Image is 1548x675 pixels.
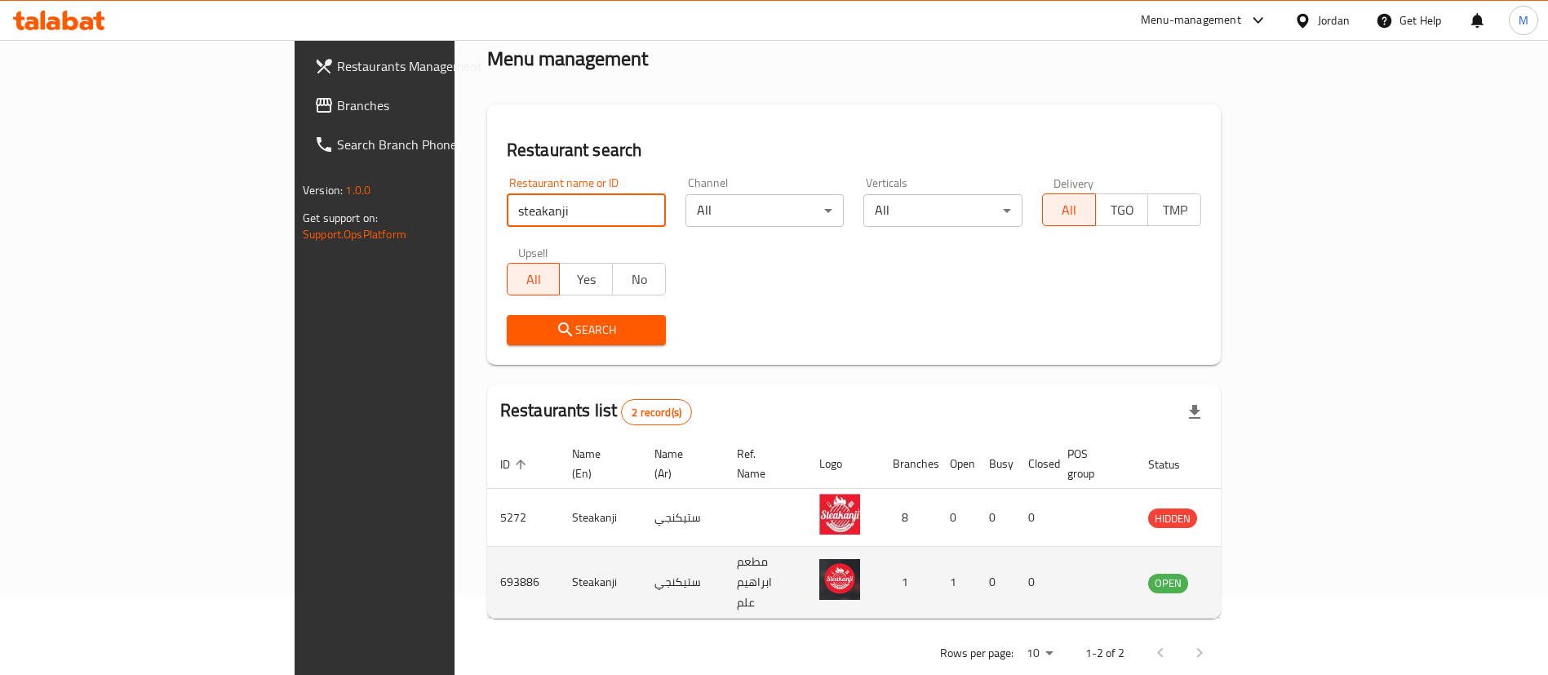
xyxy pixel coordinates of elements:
span: Branches [337,95,540,115]
button: TGO [1095,193,1149,226]
td: 0 [1015,489,1054,547]
span: No [619,268,659,291]
button: TMP [1147,193,1201,226]
a: Support.OpsPlatform [303,224,406,245]
button: All [507,263,561,295]
button: No [612,263,666,295]
td: 1 [880,547,937,619]
span: Version: [303,180,343,201]
div: OPEN [1148,574,1188,593]
div: Export file [1175,393,1214,432]
h2: Restaurant search [507,138,1201,162]
div: Jordan [1318,11,1350,29]
td: 1 [937,547,976,619]
td: Steakanji [559,489,641,547]
label: Upsell [518,246,548,258]
span: HIDDEN [1148,509,1197,528]
span: Name (En) [572,444,622,483]
th: Action [1221,439,1277,489]
span: ID [500,455,531,474]
span: Status [1148,455,1201,474]
th: Closed [1015,439,1054,489]
td: 0 [976,489,1015,547]
span: TMP [1155,198,1195,222]
span: POS group [1067,444,1116,483]
td: مطعم ابراهيم علم [724,547,806,619]
div: HIDDEN [1148,508,1197,528]
span: Ref. Name [737,444,787,483]
div: All [685,194,845,227]
td: 0 [976,547,1015,619]
td: ستيكنجي [641,547,724,619]
span: Get support on: [303,207,378,229]
th: Busy [976,439,1015,489]
img: Steakanji [819,559,860,600]
span: 1.0.0 [345,180,370,201]
span: All [514,268,554,291]
span: M [1519,11,1528,29]
a: Search Branch Phone [301,125,553,164]
button: Yes [559,263,613,295]
span: OPEN [1148,574,1188,593]
a: Restaurants Management [301,47,553,86]
th: Logo [806,439,880,489]
div: All [863,194,1022,227]
th: Branches [880,439,937,489]
span: Search Branch Phone [337,135,540,154]
p: 1-2 of 2 [1085,643,1124,664]
td: ستيكنجي [641,489,724,547]
span: Restaurants Management [337,56,540,76]
button: All [1042,193,1096,226]
img: Steakanji [819,494,860,535]
input: Search for restaurant name or ID.. [507,194,666,227]
h2: Restaurants list [500,398,692,425]
a: Branches [301,86,553,125]
label: Delivery [1053,177,1094,189]
span: Name (Ar) [654,444,704,483]
span: All [1049,198,1089,222]
span: 2 record(s) [622,405,691,420]
td: 8 [880,489,937,547]
p: Rows per page: [940,643,1014,664]
button: Search [507,315,666,345]
div: Total records count [621,399,692,425]
td: 0 [1015,547,1054,619]
td: Steakanji [559,547,641,619]
span: Yes [566,268,606,291]
div: Menu-management [1141,11,1241,30]
td: 0 [937,489,976,547]
table: enhanced table [487,439,1277,619]
th: Open [937,439,976,489]
span: TGO [1102,198,1142,222]
h2: Menu management [487,46,648,72]
span: Search [520,320,653,340]
div: Rows per page: [1020,642,1059,666]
